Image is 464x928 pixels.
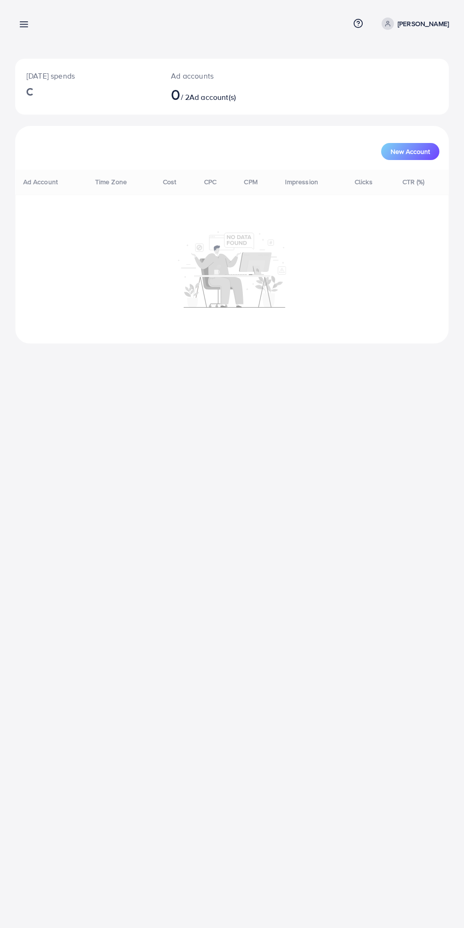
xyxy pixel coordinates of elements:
span: Ad account(s) [189,92,236,102]
span: 0 [171,83,180,105]
h2: / 2 [171,85,257,103]
button: New Account [381,143,439,160]
p: [PERSON_NAME] [398,18,449,29]
p: Ad accounts [171,70,257,81]
p: [DATE] spends [27,70,148,81]
a: [PERSON_NAME] [378,18,449,30]
span: New Account [391,148,430,155]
